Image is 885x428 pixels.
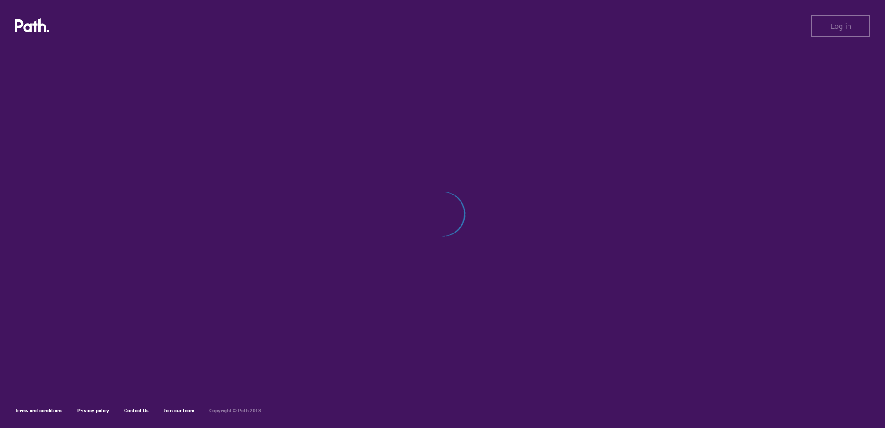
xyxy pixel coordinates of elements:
[209,408,261,414] h6: Copyright © Path 2018
[163,408,194,414] a: Join our team
[811,15,870,37] button: Log in
[830,22,851,30] span: Log in
[124,408,149,414] a: Contact Us
[15,408,62,414] a: Terms and conditions
[77,408,109,414] a: Privacy policy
